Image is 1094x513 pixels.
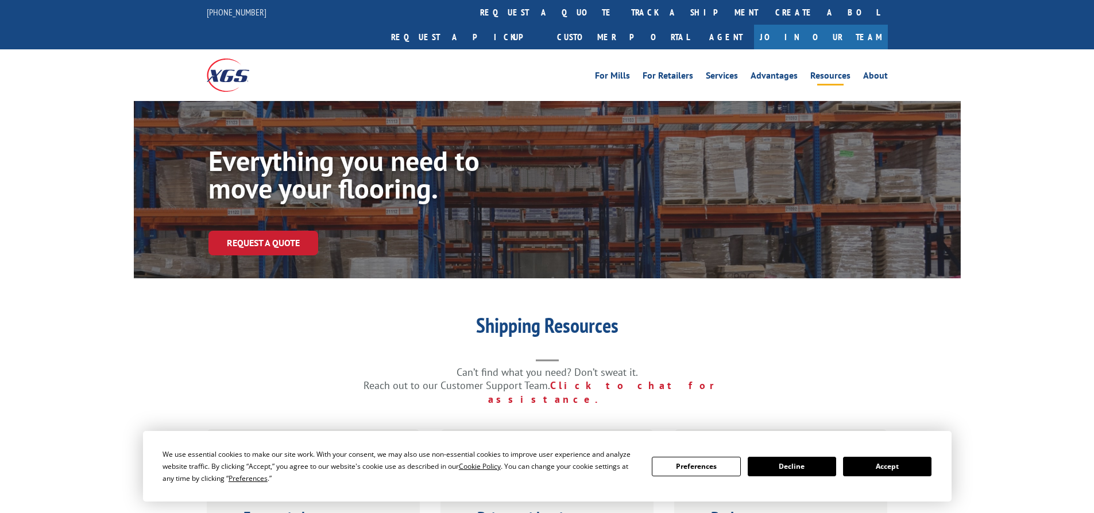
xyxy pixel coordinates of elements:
button: Decline [748,457,836,476]
div: We use essential cookies to make our site work. With your consent, we may also use non-essential ... [163,448,638,484]
a: About [863,71,888,84]
p: Can’t find what you need? Don’t sweat it. Reach out to our Customer Support Team. [318,366,777,406]
button: Preferences [652,457,740,476]
span: Cookie Policy [459,461,501,471]
a: Request a Quote [208,231,318,255]
a: For Retailers [643,71,693,84]
a: [PHONE_NUMBER] [207,6,266,18]
a: Join Our Team [754,25,888,49]
span: Preferences [229,473,268,483]
a: Resources [810,71,851,84]
a: Services [706,71,738,84]
h1: Everything you need to move your flooring. [208,147,553,208]
a: Request a pickup [382,25,548,49]
a: Agent [698,25,754,49]
div: Cookie Consent Prompt [143,431,952,502]
a: Advantages [751,71,798,84]
a: Click to chat for assistance. [488,379,730,406]
a: For Mills [595,71,630,84]
h1: Shipping Resources [318,315,777,341]
a: Customer Portal [548,25,698,49]
button: Accept [843,457,931,476]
